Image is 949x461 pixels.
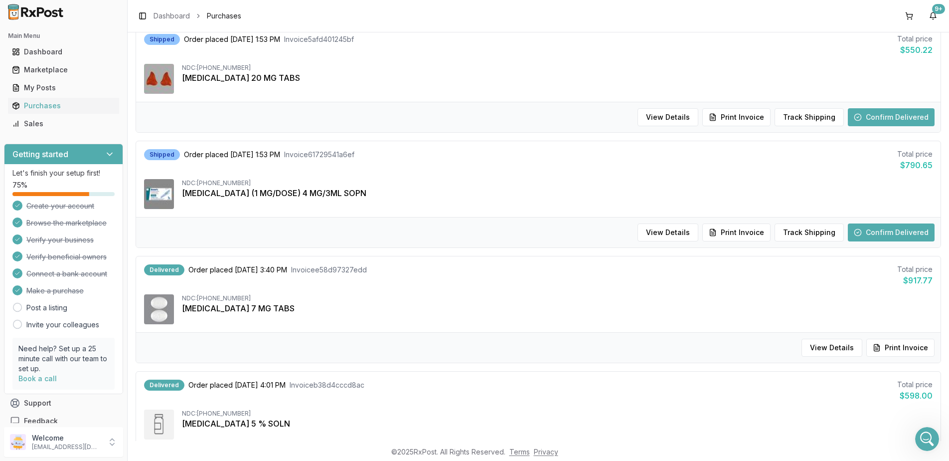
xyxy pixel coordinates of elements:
div: NDC: [PHONE_NUMBER] [182,294,933,302]
div: Delivered [144,264,184,275]
div: NDC: [PHONE_NUMBER] [182,179,933,187]
div: [MEDICAL_DATA] (1 MG/DOSE) 4 MG/3ML SOPN [182,187,933,199]
button: Search for help [14,179,185,199]
button: Help [133,311,199,351]
div: Delivered [144,380,184,391]
div: Shipped [144,34,180,45]
a: Invite your colleagues [26,320,99,330]
button: Print Invoice [702,224,771,241]
span: Verify beneficial owners [26,252,107,262]
button: Print Invoice [702,108,771,126]
div: Total price [897,149,933,159]
div: Recent messageProfile image for ManuelMight have someone [DATE][PERSON_NAME]•16h ago [10,117,189,170]
p: Hi [PERSON_NAME] [20,71,179,88]
span: Messages [83,336,117,343]
span: Connect a bank account [26,269,107,279]
span: Order placed [DATE] 1:53 PM [184,34,280,44]
div: Purchases [12,101,115,111]
a: Book a call [18,374,57,383]
span: Might have someone [DATE] [44,141,143,149]
img: Ozempic (1 MG/DOSE) 4 MG/3ML SOPN [144,179,174,209]
div: Marketplace [12,65,115,75]
p: [EMAIL_ADDRESS][DOMAIN_NAME] [32,443,101,451]
h2: Main Menu [8,32,119,40]
button: Confirm Delivered [848,108,935,126]
button: View status page [20,255,179,275]
span: Invoice 61729541a6ef [284,150,354,160]
button: 9+ [925,8,941,24]
button: Purchases [4,98,123,114]
h3: Getting started [12,148,68,160]
div: Total price [897,380,933,390]
p: Welcome [32,433,101,443]
span: Invoice 5afd401245bf [284,34,354,44]
p: Let's finish your setup first! [12,168,115,178]
nav: breadcrumb [154,11,241,21]
a: Purchases [8,97,119,115]
a: Dashboard [154,11,190,21]
button: Dashboard [4,44,123,60]
img: RxPost Logo [4,4,68,20]
a: Post a listing [26,303,67,313]
button: Marketplace [4,62,123,78]
img: Profile image for Manuel [20,141,40,161]
span: 75 % [12,180,27,190]
img: logo [20,19,77,35]
span: Purchases [207,11,241,21]
div: NDC: [PHONE_NUMBER] [182,410,933,418]
span: Order placed [DATE] 1:53 PM [184,150,280,160]
img: Xarelto 20 MG TABS [144,64,174,94]
span: Browse the marketplace [26,218,107,228]
div: My Posts [12,83,115,93]
span: Search for help [20,184,81,195]
img: User avatar [10,434,26,450]
button: Confirm Delivered [848,224,935,241]
div: [MEDICAL_DATA] 5 % SOLN [182,418,933,430]
div: Total price [897,264,933,274]
span: Order placed [DATE] 4:01 PM [188,380,286,390]
div: Close [171,16,189,34]
button: Sales [4,116,123,132]
span: Help [158,336,174,343]
span: Invoice e58d97327edd [291,265,367,275]
button: Feedback [4,412,123,430]
button: View Details [801,339,862,357]
div: NDC: [PHONE_NUMBER] [182,64,933,72]
img: Profile image for Manuel [117,16,137,36]
a: Terms [509,448,530,456]
span: Create your account [26,201,94,211]
div: Profile image for ManuelMight have someone [DATE][PERSON_NAME]•16h ago [10,132,189,169]
div: [MEDICAL_DATA] 20 MG TABS [182,72,933,84]
button: Print Invoice [866,339,935,357]
div: $550.22 [897,44,933,56]
a: My Posts [8,79,119,97]
img: Profile image for Rachel [98,16,118,36]
iframe: Intercom live chat [915,427,939,451]
span: Home [22,336,44,343]
div: $598.00 [897,390,933,402]
button: Messages [66,311,133,351]
div: All services are online [20,241,179,251]
button: View Details [637,108,698,126]
button: Track Shipping [775,224,844,241]
img: Xiidra 5 % SOLN [144,410,174,440]
span: Order placed [DATE] 3:40 PM [188,265,287,275]
div: • 16h ago [104,151,137,161]
button: My Posts [4,80,123,96]
p: How can we help? [20,88,179,105]
div: 9+ [932,4,945,14]
div: $917.77 [897,274,933,286]
div: Dashboard [12,47,115,57]
span: Verify your business [26,235,94,245]
p: Need help? Set up a 25 minute call with our team to set up. [18,344,109,374]
button: View Details [637,224,698,241]
button: Support [4,394,123,412]
a: Privacy [534,448,558,456]
span: Make a purchase [26,286,84,296]
div: Total price [897,34,933,44]
div: [MEDICAL_DATA] 7 MG TABS [182,302,933,314]
div: [PERSON_NAME] [44,151,102,161]
div: Recent message [20,126,179,136]
button: Track Shipping [775,108,844,126]
img: Profile image for Bobbie [136,16,156,36]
